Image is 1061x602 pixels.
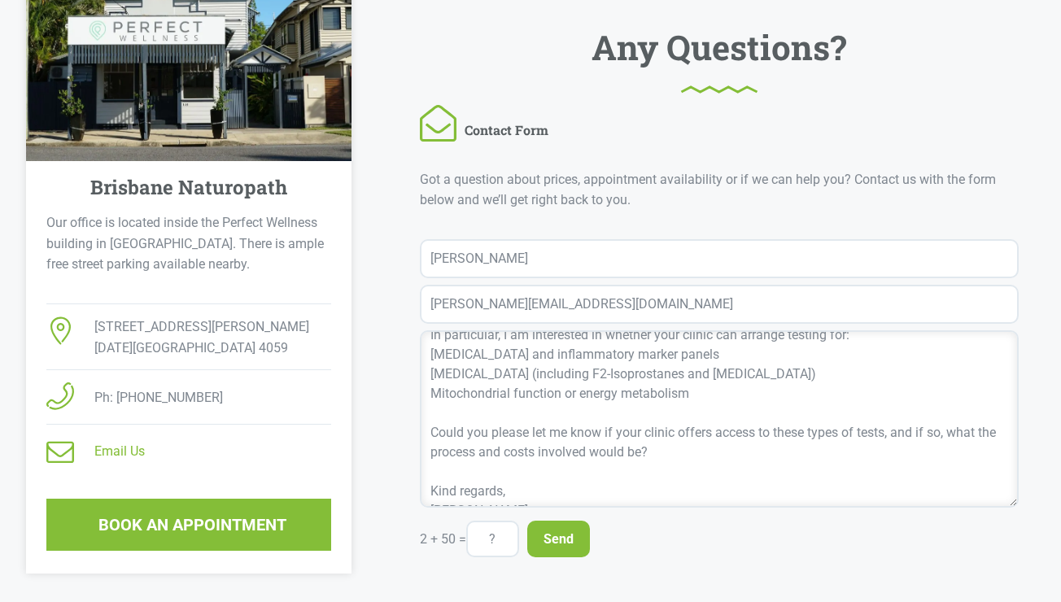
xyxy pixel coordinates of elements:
[74,387,223,408] span: Ph: [PHONE_NUMBER]
[46,212,331,275] p: Our office is located inside the Perfect Wellness building in [GEOGRAPHIC_DATA]. There is ample f...
[420,285,1019,324] input: Your Email: (*)
[98,517,286,533] span: BOOK AN APPOINTMENT
[527,521,590,557] input: Send
[592,33,846,94] h1: Any Questions?
[466,521,519,557] input: ?
[420,239,1019,278] input: Your Name: (*)
[420,169,1019,211] p: Got a question about prices, appointment availability or if we can help you? Contact us with the ...
[90,176,287,199] h4: Brisbane Naturopath
[46,499,331,551] a: BOOK AN APPOINTMENT
[74,316,309,358] span: [STREET_ADDRESS][PERSON_NAME] [DATE][GEOGRAPHIC_DATA] 4059
[94,443,145,459] a: Email Us
[420,521,519,557] li: 2 + 50 =
[420,106,549,157] h6: Contact Form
